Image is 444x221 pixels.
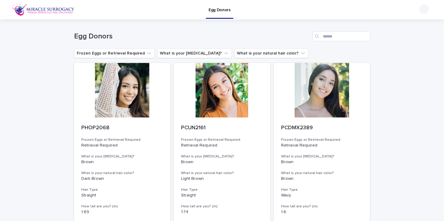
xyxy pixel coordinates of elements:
h3: What is your natural hair color? [281,171,363,176]
p: PCUN2161 [181,125,263,131]
h3: Frozen Eggs or Retrieval Required [181,137,263,142]
p: Straight [81,193,163,198]
h3: What is your natural hair color? [81,171,163,176]
h3: Hair Type [181,187,263,192]
h3: How tall are you? (m) [181,204,263,209]
input: Search [313,31,370,41]
h3: Hair Type [81,187,163,192]
p: Dark Brown [81,176,163,181]
p: Brown [81,160,163,165]
p: PCDMX2389 [281,125,363,131]
p: 1.74 [181,209,263,215]
p: Brown [181,160,263,165]
p: Straight [181,193,263,198]
p: Retrieval Required [181,143,263,148]
h3: How tall are you? (m) [81,204,163,209]
button: What is your natural hair color? [234,48,309,58]
p: 1.6 [281,209,363,215]
h3: Hair Type [281,187,363,192]
h3: Frozen Eggs or Retrieval Required [81,137,163,142]
p: PHOP2068 [81,125,163,131]
button: What is your eye color? [157,48,232,58]
h3: What is your natural hair color? [181,171,263,176]
h3: What is your [MEDICAL_DATA]? [181,154,263,159]
p: 1.69 [81,209,163,215]
p: Brown [281,176,363,181]
p: Retrieval Required [281,143,363,148]
p: Wavy [281,193,363,198]
h3: Frozen Eggs or Retrieval Required [281,137,363,142]
button: Frozen Eggs or Retrieval Required [74,48,155,58]
p: Brown [281,160,363,165]
h3: What is your [MEDICAL_DATA]? [281,154,363,159]
h1: Egg Donors [74,32,310,41]
img: OiFFDOGZQuirLhrlO1ag [12,4,75,16]
p: Retrieval Required [81,143,163,148]
h3: What is your [MEDICAL_DATA]? [81,154,163,159]
h3: How tall are you? (m) [281,204,363,209]
p: Light Brown [181,176,263,181]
